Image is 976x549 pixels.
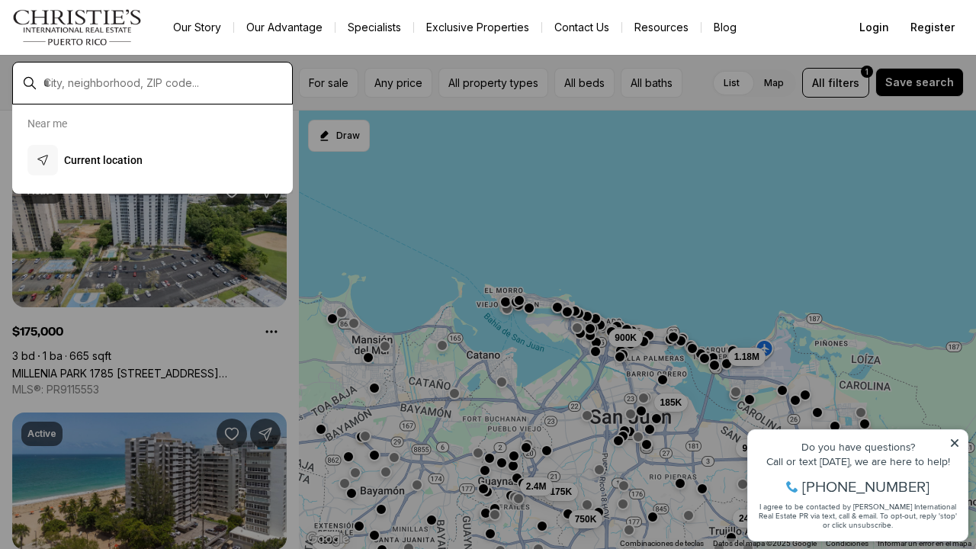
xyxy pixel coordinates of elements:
a: Resources [622,17,701,38]
button: Contact Us [542,17,621,38]
a: Our Story [161,17,233,38]
span: I agree to be contacted by [PERSON_NAME] International Real Estate PR via text, call & email. To ... [19,94,217,123]
img: logo [12,9,143,46]
button: Current location [21,139,284,181]
a: Specialists [335,17,413,38]
a: Exclusive Properties [414,17,541,38]
span: [PHONE_NUMBER] [63,72,190,87]
div: Call or text [DATE], we are here to help! [16,49,220,59]
p: Near me [27,117,67,130]
a: Our Advantage [234,17,335,38]
span: Login [859,21,889,34]
span: Register [910,21,955,34]
button: Login [850,12,898,43]
a: Blog [701,17,749,38]
p: Current location [64,152,143,168]
div: Do you have questions? [16,34,220,45]
button: Register [901,12,964,43]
